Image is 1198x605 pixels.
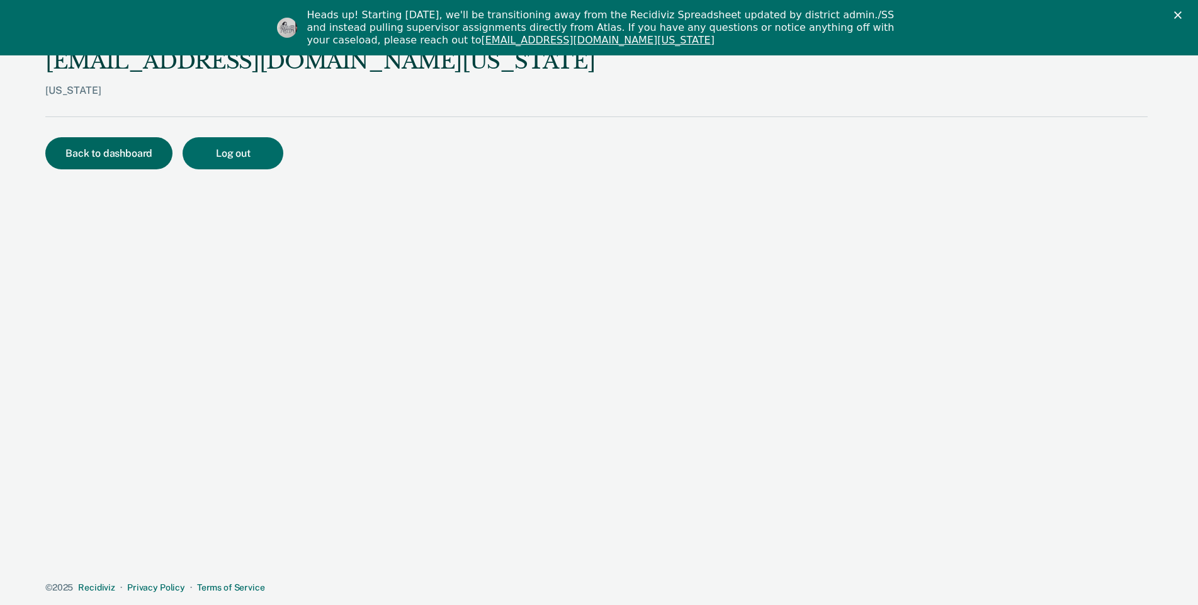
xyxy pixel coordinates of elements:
div: [EMAIL_ADDRESS][DOMAIN_NAME][US_STATE] [45,48,595,74]
button: Back to dashboard [45,137,172,169]
div: · · [45,582,1148,593]
a: Recidiviz [78,582,115,592]
a: [EMAIL_ADDRESS][DOMAIN_NAME][US_STATE] [481,34,714,46]
a: Privacy Policy [127,582,185,592]
span: © 2025 [45,582,73,592]
a: Back to dashboard [45,149,183,159]
div: [US_STATE] [45,84,595,116]
a: Terms of Service [197,582,265,592]
div: Heads up! Starting [DATE], we'll be transitioning away from the Recidiviz Spreadsheet updated by ... [307,9,901,47]
button: Log out [183,137,283,169]
img: Profile image for Kim [277,18,297,38]
div: Close [1174,11,1187,19]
